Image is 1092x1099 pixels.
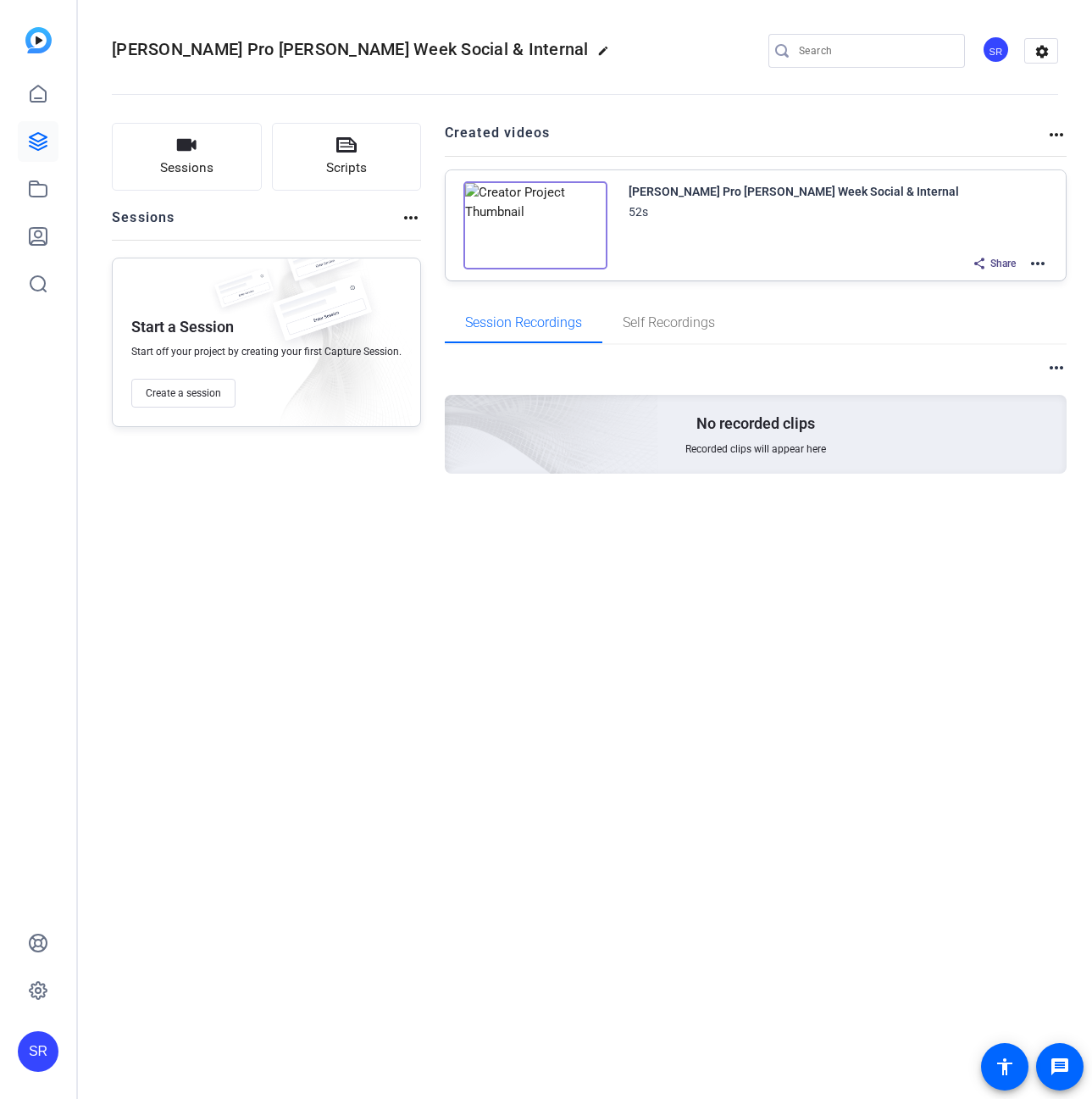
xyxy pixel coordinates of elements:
[275,233,369,295] img: fake-session.png
[623,316,715,330] span: Self Recordings
[629,181,959,202] div: [PERSON_NAME] Pro [PERSON_NAME] Week Social & Internal
[131,317,234,337] p: Start a Session
[982,36,1012,65] ngx-avatar: Syoni Revollo
[995,1057,1015,1077] mat-icon: accessibility
[1025,39,1059,64] mat-icon: settings
[146,386,221,400] span: Create a session
[465,316,582,330] span: Session Recordings
[1046,358,1067,378] mat-icon: more_horiz
[258,275,385,359] img: fake-session.png
[112,39,589,59] span: [PERSON_NAME] Pro [PERSON_NAME] Week Social & Internal
[160,158,213,178] span: Sessions
[131,345,402,358] span: Start off your project by creating your first Capture Session.
[255,228,659,596] img: embarkstudio-empty-session.png
[463,181,607,269] img: Creator Project Thumbnail
[18,1031,58,1072] div: SR
[597,45,618,65] mat-icon: edit
[629,202,648,222] div: 52s
[25,27,52,53] img: blue-gradient.svg
[206,269,282,319] img: fake-session.png
[112,123,262,191] button: Sessions
[131,379,236,408] button: Create a session
[1050,1057,1070,1077] mat-icon: message
[112,208,175,240] h2: Sessions
[247,253,412,435] img: embarkstudio-empty-session.png
[799,41,951,61] input: Search
[445,123,1047,156] h2: Created videos
[990,257,1016,270] span: Share
[1028,253,1048,274] mat-icon: more_horiz
[982,36,1010,64] div: SR
[401,208,421,228] mat-icon: more_horiz
[272,123,422,191] button: Scripts
[685,442,826,456] span: Recorded clips will appear here
[696,414,815,434] p: No recorded clips
[326,158,367,178] span: Scripts
[1046,125,1067,145] mat-icon: more_horiz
